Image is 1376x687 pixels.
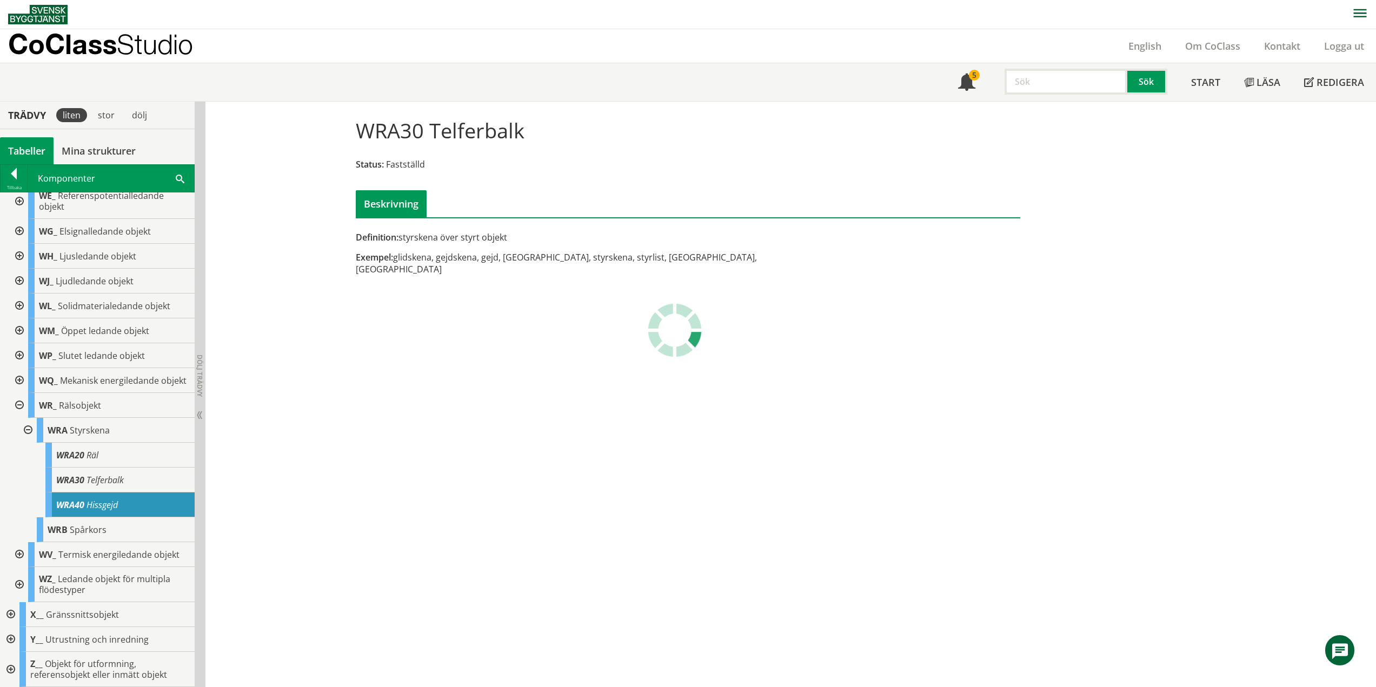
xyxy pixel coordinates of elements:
div: liten [56,108,87,122]
span: WR_ [39,399,57,411]
span: Utrustning och inredning [45,633,149,645]
span: WRA40 [56,499,84,511]
h1: WRA30 Telferbalk [356,118,524,142]
div: stor [91,108,121,122]
span: WRB [48,524,68,536]
img: Laddar [648,303,702,357]
span: Y__ [30,633,43,645]
span: Gränssnittsobjekt [46,609,119,621]
div: Tillbaka [1,183,28,192]
span: WRA20 [56,449,84,461]
span: Definition: [356,231,398,243]
span: Objekt för utformning, referensobjekt eller inmätt objekt [30,658,167,681]
a: Mina strukturer [54,137,144,164]
span: WL_ [39,300,56,312]
span: Öppet ledande objekt [61,325,149,337]
span: Telferbalk [87,474,124,486]
a: Logga ut [1312,39,1376,52]
div: dölj [125,108,154,122]
a: English [1116,39,1173,52]
span: Styrskena [70,424,110,436]
span: Termisk energiledande objekt [58,549,180,561]
span: Fastställd [386,158,425,170]
span: Ljudledande objekt [56,275,134,287]
span: Ledande objekt för multipla flödestyper [39,573,170,596]
a: Om CoClass [1173,39,1252,52]
span: Z__ [30,658,43,670]
div: 5 [969,70,980,81]
a: 5 [946,63,987,101]
span: Exempel: [356,251,393,263]
span: Notifikationer [958,75,975,92]
span: WQ_ [39,375,58,386]
a: Redigera [1292,63,1376,101]
span: WJ_ [39,275,54,287]
span: Studio [117,28,193,60]
a: CoClassStudio [8,29,216,63]
span: Status: [356,158,384,170]
span: Rälsobjekt [59,399,101,411]
span: Hissgejd [87,499,118,511]
span: Redigera [1317,76,1364,89]
span: Start [1191,76,1220,89]
div: glidskena, gejdskena, gejd, [GEOGRAPHIC_DATA], styrskena, styrlist, [GEOGRAPHIC_DATA], [GEOGRAPHI... [356,251,793,275]
div: Trädvy [2,109,52,121]
input: Sök [1005,69,1127,95]
a: Start [1179,63,1232,101]
div: Beskrivning [356,190,427,217]
span: Ljusledande objekt [59,250,136,262]
span: WRA [48,424,68,436]
span: WM_ [39,325,59,337]
span: Mekanisk energiledande objekt [60,375,187,386]
span: Referenspotentialledande objekt [39,190,164,212]
span: Slutet ledande objekt [58,350,145,362]
span: WRA30 [56,474,84,486]
div: Komponenter [28,165,194,192]
span: WH_ [39,250,57,262]
img: Svensk Byggtjänst [8,5,68,24]
span: WE_ [39,190,56,202]
span: WG_ [39,225,57,237]
span: Elsignalledande objekt [59,225,151,237]
span: WZ_ [39,573,56,585]
span: Läsa [1257,76,1280,89]
span: Sök i tabellen [176,172,184,184]
span: Spårkors [70,524,107,536]
span: Dölj trädvy [195,355,204,397]
p: CoClass [8,38,193,50]
span: WP_ [39,350,56,362]
button: Sök [1127,69,1167,95]
span: Räl [87,449,98,461]
a: Kontakt [1252,39,1312,52]
span: WV_ [39,549,56,561]
div: styrskena över styrt objekt [356,231,793,243]
span: X__ [30,609,44,621]
span: Solidmaterialedande objekt [58,300,170,312]
a: Läsa [1232,63,1292,101]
